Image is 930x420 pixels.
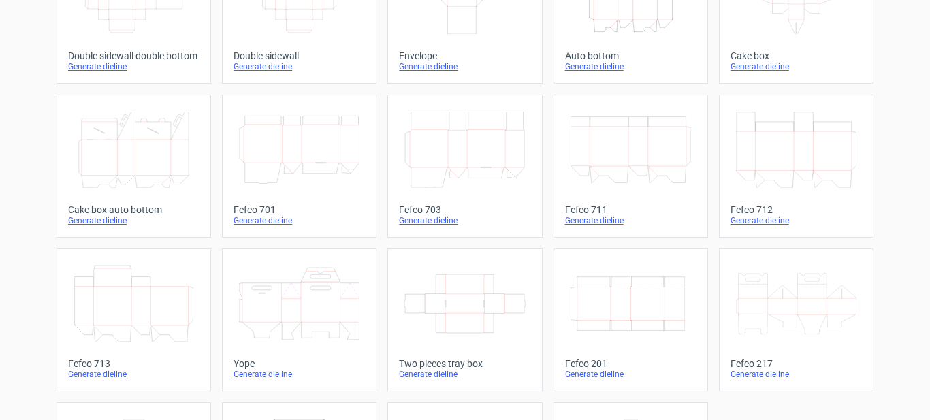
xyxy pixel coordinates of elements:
div: Generate dieline [399,369,530,380]
div: Generate dieline [68,215,199,226]
div: Generate dieline [731,369,862,380]
div: Generate dieline [565,369,696,380]
div: Double sidewall [234,50,365,61]
div: Fefco 703 [399,204,530,215]
div: Fefco 701 [234,204,365,215]
a: Fefco 712Generate dieline [719,95,873,238]
div: Generate dieline [399,61,530,72]
div: Generate dieline [399,215,530,226]
a: Cake box auto bottomGenerate dieline [57,95,211,238]
div: Yope [234,358,365,369]
div: Generate dieline [234,369,365,380]
a: YopeGenerate dieline [222,248,376,391]
div: Fefco 713 [68,358,199,369]
div: Cake box [731,50,862,61]
div: Generate dieline [731,61,862,72]
a: Fefco 701Generate dieline [222,95,376,238]
a: Two pieces tray boxGenerate dieline [387,248,542,391]
div: Fefco 201 [565,358,696,369]
div: Envelope [399,50,530,61]
div: Generate dieline [68,369,199,380]
div: Fefco 217 [731,358,862,369]
div: Generate dieline [234,61,365,72]
div: Double sidewall double bottom [68,50,199,61]
div: Fefco 711 [565,204,696,215]
a: Fefco 201Generate dieline [554,248,708,391]
a: Fefco 713Generate dieline [57,248,211,391]
div: Cake box auto bottom [68,204,199,215]
a: Fefco 703Generate dieline [387,95,542,238]
div: Auto bottom [565,50,696,61]
div: Generate dieline [68,61,199,72]
div: Two pieces tray box [399,358,530,369]
div: Generate dieline [565,215,696,226]
div: Fefco 712 [731,204,862,215]
div: Generate dieline [234,215,365,226]
div: Generate dieline [731,215,862,226]
a: Fefco 217Generate dieline [719,248,873,391]
a: Fefco 711Generate dieline [554,95,708,238]
div: Generate dieline [565,61,696,72]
